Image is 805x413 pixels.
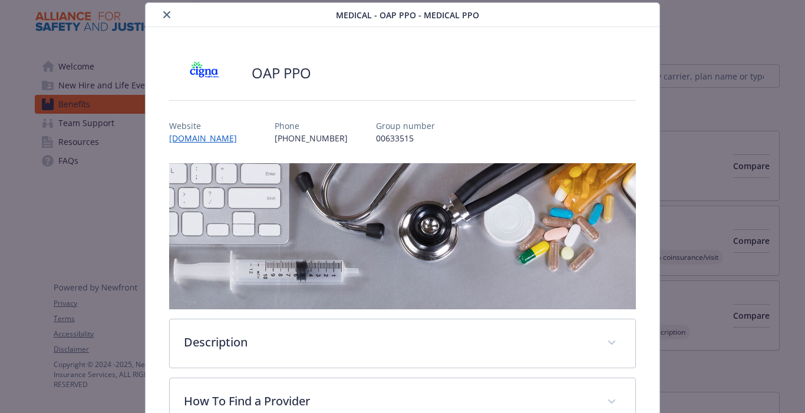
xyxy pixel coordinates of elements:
p: Description [184,333,593,351]
p: 00633515 [376,132,435,144]
p: How To Find a Provider [184,392,593,410]
p: Website [169,120,246,132]
img: banner [169,163,636,309]
a: [DOMAIN_NAME] [169,133,246,144]
p: Phone [275,120,348,132]
p: [PHONE_NUMBER] [275,132,348,144]
span: Medical - OAP PPO - Medical PPO [336,9,479,21]
p: Group number [376,120,435,132]
img: CIGNA [169,55,240,91]
button: close [160,8,174,22]
h2: OAP PPO [252,63,311,83]
div: Description [170,319,635,368]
